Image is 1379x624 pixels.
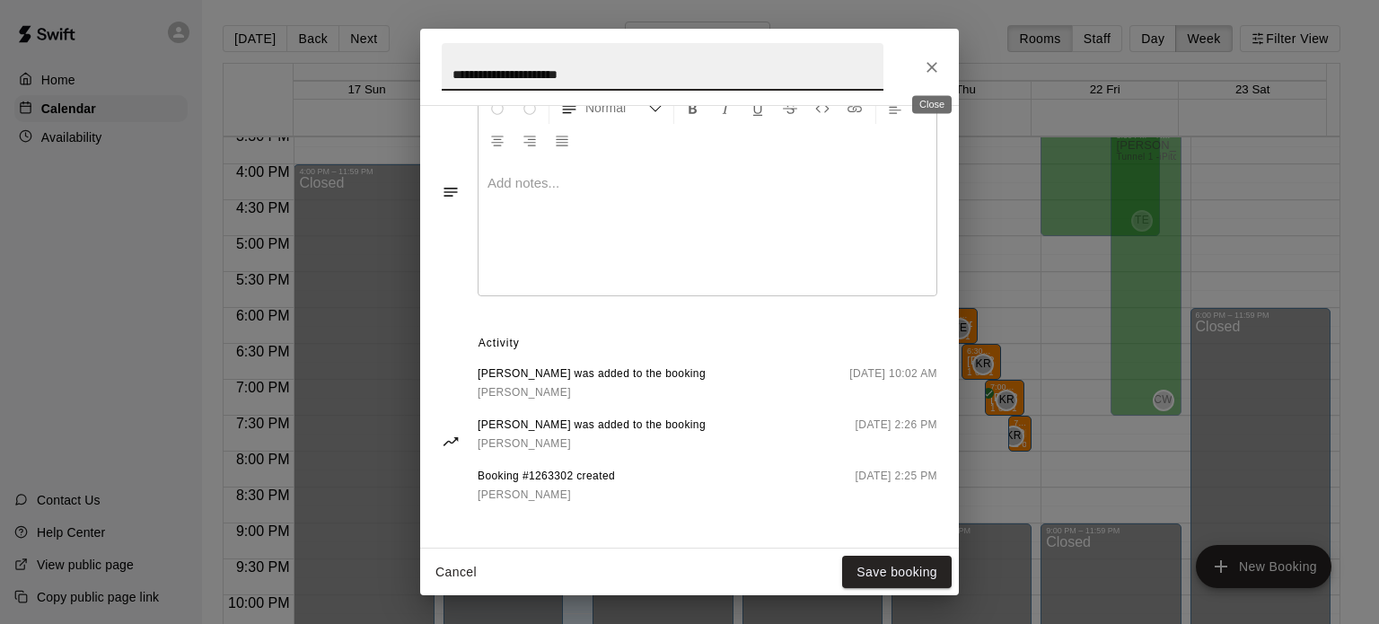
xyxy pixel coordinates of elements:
[478,437,571,450] span: [PERSON_NAME]
[442,433,460,451] svg: Activity
[585,99,648,117] span: Normal
[842,556,952,589] button: Save booking
[880,92,910,124] button: Left Align
[775,92,805,124] button: Format Strikethrough
[478,468,615,486] span: Booking #1263302 created
[912,95,952,113] div: Close
[547,124,577,156] button: Justify Align
[678,92,708,124] button: Format Bold
[478,417,706,435] span: [PERSON_NAME] was added to the booking
[849,365,937,402] span: [DATE] 10:02 AM
[856,417,937,453] span: [DATE] 2:26 PM
[482,124,513,156] button: Center Align
[478,486,615,505] a: [PERSON_NAME]
[553,92,670,124] button: Formatting Options
[442,183,460,201] svg: Notes
[478,488,571,501] span: [PERSON_NAME]
[916,51,948,83] button: Close
[514,124,545,156] button: Right Align
[710,92,741,124] button: Format Italics
[514,92,545,124] button: Redo
[482,92,513,124] button: Undo
[427,556,485,589] button: Cancel
[478,386,571,399] span: [PERSON_NAME]
[839,92,870,124] button: Insert Link
[478,383,706,402] a: [PERSON_NAME]
[479,330,937,358] span: Activity
[478,365,706,383] span: [PERSON_NAME] was added to the booking
[807,92,838,124] button: Insert Code
[478,435,706,453] a: [PERSON_NAME]
[742,92,773,124] button: Format Underline
[856,468,937,505] span: [DATE] 2:25 PM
